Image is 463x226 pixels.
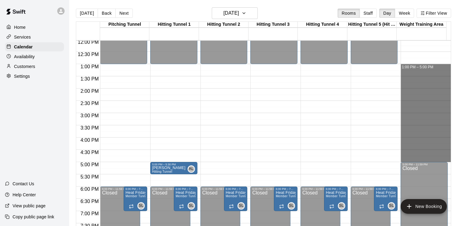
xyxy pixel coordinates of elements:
button: Rooms [338,9,360,18]
span: Steve LeBel [340,202,345,209]
a: Services [5,32,64,42]
a: Calendar [5,42,64,51]
p: Availability [14,54,35,60]
span: SL [189,203,193,209]
div: 6:00 PM – 7:00 PM [226,187,246,190]
div: 6:00 PM – 7:00 PM [125,187,145,190]
div: 6:00 PM – 7:00 PM [276,187,296,190]
span: Recurring event [179,204,184,209]
div: Steve LeBel [237,202,245,209]
span: Recurring event [329,204,334,209]
p: Calendar [14,44,33,50]
div: 6:00 PM – 7:00 PM [326,187,346,190]
div: 6:00 PM – 11:59 PM [202,187,239,190]
button: Filter View [416,9,451,18]
p: Contact Us [13,181,34,187]
div: Steve LeBel [388,202,395,209]
span: 4:00 PM [79,137,100,143]
span: 6:30 PM [79,199,100,204]
span: SL [339,203,344,209]
div: 5:00 PM – 5:30 PM [152,163,196,166]
span: Steve LeBel [140,202,145,209]
div: Hitting Tunnel 3 [248,22,298,28]
span: Recurring event [379,204,384,209]
span: Recurring event [229,204,234,209]
span: SL [389,203,394,209]
span: 4:30 PM [79,150,100,155]
p: Settings [14,73,30,79]
span: Recurring event [279,204,284,209]
div: 6:00 PM – 7:00 PM: Heat Fridays Invoice [374,186,398,211]
span: 2:00 PM [79,89,100,94]
button: Back [98,9,116,18]
div: 6:00 PM – 11:59 PM [302,187,339,190]
span: Member Tunnel Rental [326,194,359,198]
h6: [DATE] [223,9,239,17]
span: 1:00 PM [79,64,100,69]
div: 6:00 PM – 7:00 PM: Heat Fridays Invoice [324,186,348,211]
p: View public page [13,203,46,209]
button: [DATE] [212,7,258,19]
div: Hitting Tunnel 4 [298,22,347,28]
span: 5:30 PM [79,174,100,179]
span: 7:00 PM [79,211,100,216]
div: Weight Training Area [397,22,446,28]
a: Settings [5,72,64,81]
div: 6:00 PM – 7:00 PM [176,187,196,190]
span: 2:30 PM [79,101,100,106]
div: Steve LeBel [137,202,145,209]
span: 12:00 PM [76,40,100,45]
span: Andrew LeBel [190,165,195,173]
div: Andrew LeBel [188,165,195,173]
span: Steve LeBel [190,202,195,209]
div: Hitting Tunnel 5 (Hit Trax) [347,22,397,28]
span: 5:00 PM [79,162,100,167]
span: Member Tunnel Rental [226,194,259,198]
span: 12:30 PM [76,52,100,57]
span: Steve LeBel [240,202,245,209]
span: AL [189,166,193,172]
span: Recurring event [129,204,134,209]
div: Steve LeBel [338,202,345,209]
div: 6:00 PM – 11:59 PM [353,187,389,190]
div: 6:00 PM – 11:59 PM [152,187,189,190]
a: Home [5,23,64,32]
a: Availability [5,52,64,61]
a: Customers [5,62,64,71]
div: Hitting Tunnel 2 [199,22,248,28]
button: add [401,199,447,214]
div: Steve LeBel [288,202,295,209]
span: 1:00 PM – 5:00 PM [402,65,433,69]
button: Staff [360,9,377,18]
div: 6:00 PM – 7:00 PM: Heat Fridays Invoice [274,186,297,211]
span: SL [139,203,143,209]
span: Steve LeBel [390,202,395,209]
button: [DATE] [76,9,98,18]
span: Member Tunnel Rental [376,194,409,198]
p: Services [14,34,31,40]
div: 6:00 PM – 11:59 PM [252,187,289,190]
span: SL [239,203,244,209]
p: Help Center [13,192,36,198]
div: 6:00 PM – 7:00 PM: Heat Fridays Invoice [124,186,147,211]
div: 6:00 PM – 7:00 PM: Heat Fridays Invoice [224,186,248,211]
span: Member Tunnel Rental [176,194,209,198]
button: Day [379,9,395,18]
span: 3:00 PM [79,113,100,118]
div: 6:00 PM – 7:00 PM [376,187,396,190]
span: Member Tunnel Rental [276,194,309,198]
button: Next [115,9,133,18]
p: Copy public page link [13,214,54,220]
span: 1:30 PM [79,76,100,81]
div: 6:00 PM – 11:59 PM [102,187,138,190]
span: Hitting Tunnel [152,170,172,173]
p: Customers [14,63,35,70]
span: 3:30 PM [79,125,100,130]
div: Hitting Tunnel 1 [149,22,199,28]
